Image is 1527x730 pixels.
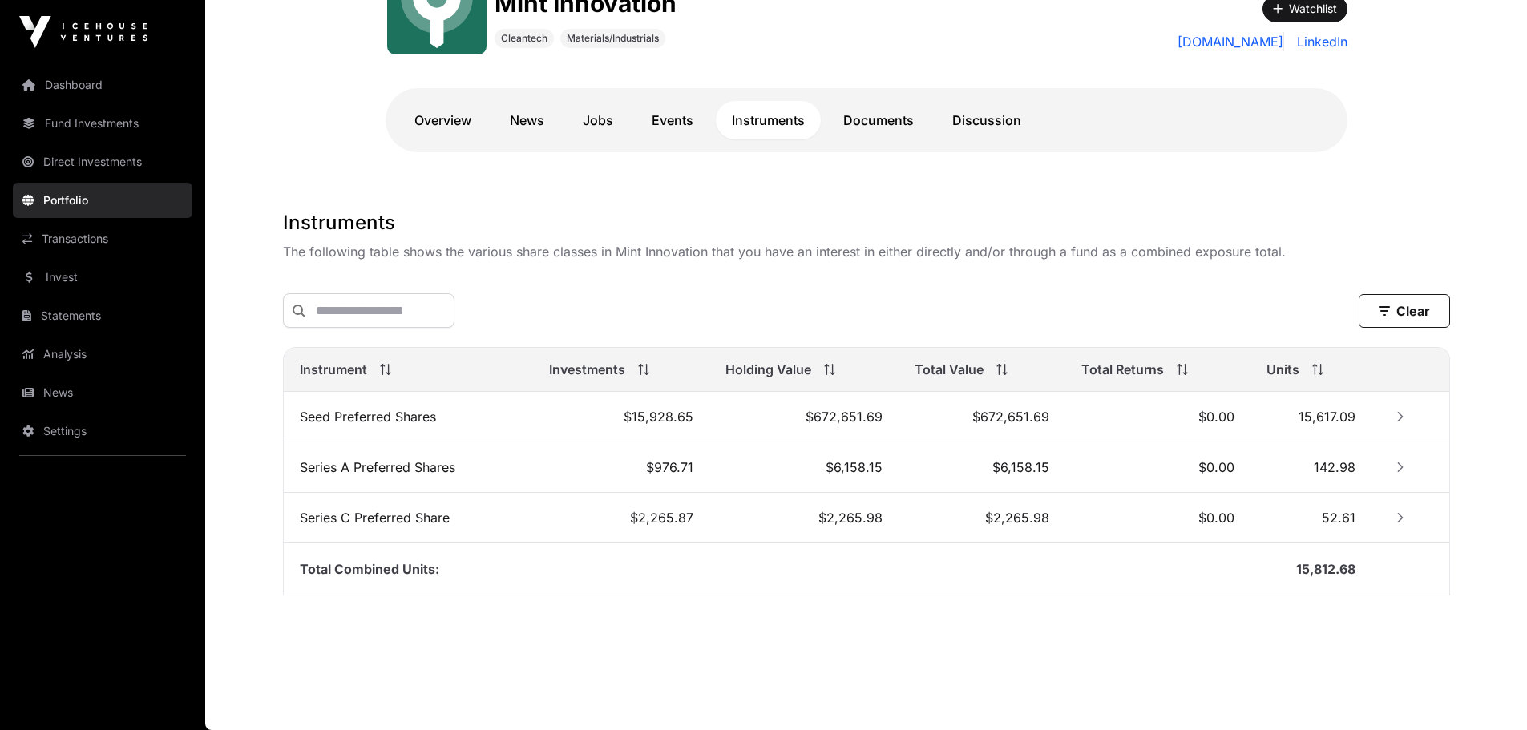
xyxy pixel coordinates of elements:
[549,360,625,379] span: Investments
[533,493,709,543] td: $2,265.87
[284,392,534,442] td: Seed Preferred Shares
[13,144,192,179] a: Direct Investments
[725,360,811,379] span: Holding Value
[13,298,192,333] a: Statements
[300,561,439,577] span: Total Combined Units:
[567,32,659,45] span: Materials/Industrials
[915,360,984,379] span: Total Value
[13,221,192,256] a: Transactions
[936,101,1037,139] a: Discussion
[1081,360,1164,379] span: Total Returns
[494,101,560,139] a: News
[1359,294,1450,328] button: Clear
[1388,505,1413,530] button: Row Collapsed
[1178,32,1284,51] a: [DOMAIN_NAME]
[827,101,930,139] a: Documents
[899,392,1065,442] td: $672,651.69
[13,183,192,218] a: Portfolio
[533,392,709,442] td: $15,928.65
[13,375,192,410] a: News
[1065,493,1250,543] td: $0.00
[716,101,821,139] a: Instruments
[1291,32,1347,51] a: LinkedIn
[709,392,899,442] td: $672,651.69
[13,260,192,295] a: Invest
[13,106,192,141] a: Fund Investments
[1065,442,1250,493] td: $0.00
[567,101,629,139] a: Jobs
[1388,404,1413,430] button: Row Collapsed
[1322,510,1355,526] span: 52.61
[13,337,192,372] a: Analysis
[899,442,1065,493] td: $6,158.15
[19,16,147,48] img: Icehouse Ventures Logo
[636,101,709,139] a: Events
[709,442,899,493] td: $6,158.15
[398,101,487,139] a: Overview
[300,360,367,379] span: Instrument
[283,210,1450,236] h1: Instruments
[283,242,1450,261] p: The following table shows the various share classes in Mint Innovation that you have an interest ...
[1296,561,1355,577] span: 15,812.68
[398,101,1335,139] nav: Tabs
[501,32,547,45] span: Cleantech
[709,493,899,543] td: $2,265.98
[1065,392,1250,442] td: $0.00
[899,493,1065,543] td: $2,265.98
[284,442,534,493] td: Series A Preferred Shares
[1314,459,1355,475] span: 142.98
[284,493,534,543] td: Series C Preferred Share
[1447,653,1527,730] iframe: Chat Widget
[1299,409,1355,425] span: 15,617.09
[1266,360,1299,379] span: Units
[13,413,192,449] a: Settings
[533,442,709,493] td: $976.71
[13,67,192,103] a: Dashboard
[1388,454,1413,480] button: Row Collapsed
